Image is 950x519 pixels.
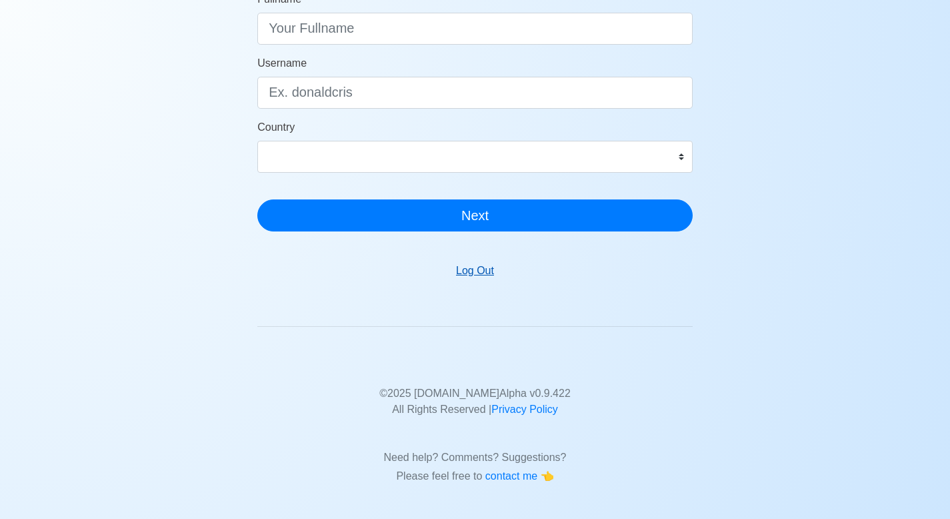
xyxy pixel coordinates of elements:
[267,468,683,484] p: Please feel free to
[447,258,503,284] button: Log Out
[267,434,683,466] p: Need help? Comments? Suggestions?
[541,470,554,482] span: point
[257,57,307,69] span: Username
[257,199,693,231] button: Next
[267,370,683,418] p: © 2025 [DOMAIN_NAME] Alpha v 0.9.422 All Rights Reserved |
[485,470,541,482] span: contact me
[257,13,693,45] input: Your Fullname
[491,404,558,415] a: Privacy Policy
[257,119,295,135] label: Country
[257,77,693,109] input: Ex. donaldcris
